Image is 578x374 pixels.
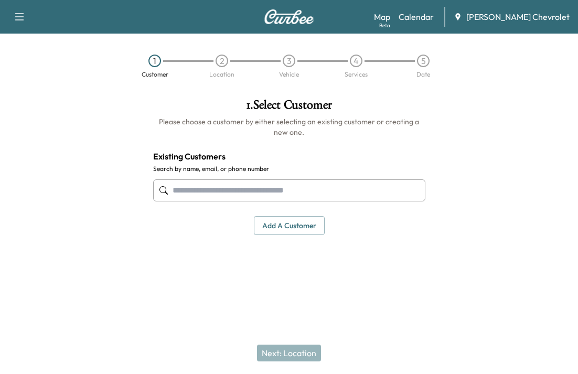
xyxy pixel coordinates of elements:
[153,116,425,137] h6: Please choose a customer by either selecting an existing customer or creating a new one.
[283,55,295,67] div: 3
[345,71,368,78] div: Services
[153,150,425,163] h4: Existing Customers
[350,55,362,67] div: 4
[417,55,430,67] div: 5
[466,10,570,23] span: [PERSON_NAME] Chevrolet
[142,71,168,78] div: Customer
[374,10,390,23] a: MapBeta
[216,55,228,67] div: 2
[379,22,390,29] div: Beta
[148,55,161,67] div: 1
[254,216,325,236] button: Add a customer
[209,71,234,78] div: Location
[399,10,434,23] a: Calendar
[279,71,299,78] div: Vehicle
[153,165,425,173] label: Search by name, email, or phone number
[264,9,314,24] img: Curbee Logo
[153,99,425,116] h1: 1 . Select Customer
[416,71,430,78] div: Date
